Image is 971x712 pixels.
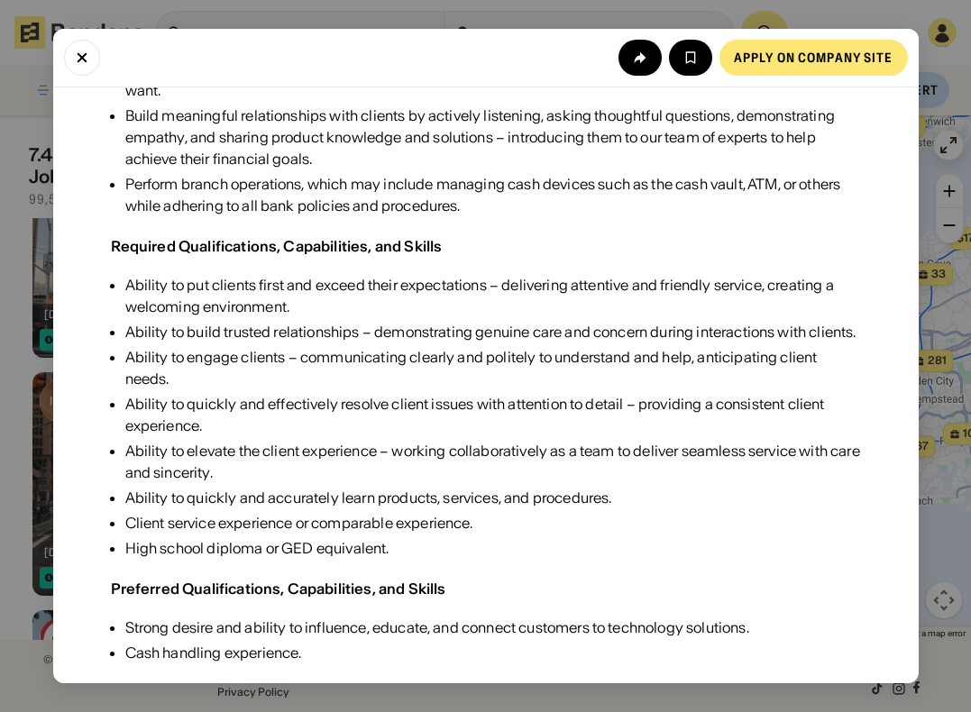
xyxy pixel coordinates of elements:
[111,580,446,598] div: Preferred Qualifications, Capabilities, and Skills
[111,678,194,707] h3: About Us
[125,274,861,317] div: Ability to put clients first and exceed their expectations – delivering attentive and friendly se...
[125,616,749,638] div: Strong desire and ability to influence, educate, and connect customers to technology solutions.
[111,237,443,255] div: Required Qualifications, Capabilities, and Skills
[125,487,861,508] div: Ability to quickly and accurately learn products, services, and procedures.
[125,346,861,389] div: Ability to engage clients – communicating clearly and politely to understand and help, anticipati...
[125,537,861,559] div: High school diploma or GED equivalent.
[734,51,893,64] div: Apply on company site
[125,105,861,169] div: Build meaningful relationships with clients by actively listening, asking thoughtful questions, d...
[64,40,100,76] button: Close
[125,440,861,483] div: Ability to elevate the client experience – working collaboratively as a team to deliver seamless ...
[125,642,749,663] div: Cash handling experience.
[125,393,861,436] div: Ability to quickly and effectively resolve client issues with attention to detail – providing a c...
[125,512,861,534] div: Client service experience or comparable experience.
[125,321,861,342] div: Ability to build trusted relationships – demonstrating genuine care and concern during interactio...
[125,173,861,216] div: Perform branch operations, which may include managing cash devices such as the cash vault, ATM, o...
